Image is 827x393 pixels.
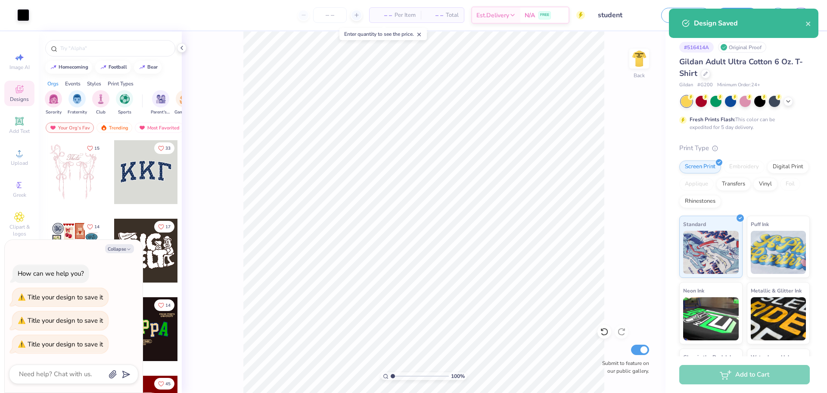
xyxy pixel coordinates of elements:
[165,146,171,151] span: 33
[46,109,62,116] span: Sorority
[154,299,174,311] button: Like
[100,125,107,131] img: trending.gif
[96,109,106,116] span: Club
[65,80,81,88] div: Events
[109,65,127,69] div: football
[13,192,26,198] span: Greek
[154,221,174,233] button: Like
[540,12,549,18] span: FREE
[753,178,777,191] div: Vinyl
[426,11,443,20] span: – –
[154,142,174,154] button: Like
[108,80,134,88] div: Print Types
[9,64,30,71] span: Image AI
[697,82,713,89] span: # G200
[47,80,59,88] div: Orgs
[451,372,465,380] span: 100 %
[679,178,714,191] div: Applique
[45,90,62,116] button: filter button
[525,11,535,20] span: N/A
[395,11,416,20] span: Per Item
[679,143,810,153] div: Print Type
[28,340,103,349] div: Title your design to save it
[718,42,766,53] div: Original Proof
[476,11,509,20] span: Est. Delivery
[679,160,721,173] div: Screen Print
[313,7,347,23] input: – –
[100,65,107,70] img: trend_line.gif
[50,125,56,131] img: most_fav.gif
[151,90,171,116] button: filter button
[18,269,84,278] div: How can we help you?
[180,94,190,104] img: Game Day Image
[49,94,59,104] img: Sorority Image
[174,90,194,116] div: filter for Game Day
[690,116,735,123] strong: Fresh Prints Flash:
[767,160,809,173] div: Digital Print
[165,382,171,386] span: 45
[780,178,800,191] div: Foil
[116,90,133,116] button: filter button
[92,90,109,116] button: filter button
[165,225,171,229] span: 17
[116,90,133,116] div: filter for Sports
[118,109,131,116] span: Sports
[694,18,805,28] div: Design Saved
[68,90,87,116] div: filter for Fraternity
[83,142,103,154] button: Like
[679,42,714,53] div: # 516414A
[68,90,87,116] button: filter button
[59,65,88,69] div: homecoming
[751,352,790,362] span: Water based Ink
[68,109,87,116] span: Fraternity
[679,195,721,208] div: Rhinestones
[154,378,174,390] button: Like
[751,231,806,274] img: Puff Ink
[87,80,101,88] div: Styles
[717,82,760,89] span: Minimum Order: 24 +
[134,61,162,74] button: bear
[147,65,158,69] div: bear
[751,297,806,340] img: Metallic & Glitter Ink
[165,303,171,308] span: 14
[156,94,166,104] img: Parent's Weekend Image
[634,72,645,79] div: Back
[151,90,171,116] div: filter for Parent's Weekend
[135,123,183,133] div: Most Favorited
[683,220,706,229] span: Standard
[375,11,392,20] span: – –
[94,146,99,151] span: 15
[151,109,171,116] span: Parent's Weekend
[96,123,132,133] div: Trending
[28,293,103,302] div: Title your design to save it
[45,61,92,74] button: homecoming
[46,123,94,133] div: Your Org's Fav
[139,65,146,70] img: trend_line.gif
[28,316,103,325] div: Title your design to save it
[83,221,103,233] button: Like
[92,90,109,116] div: filter for Club
[661,8,710,23] button: Save as
[591,6,655,24] input: Untitled Design
[597,359,649,375] label: Submit to feature on our public gallery.
[95,61,131,74] button: football
[683,286,704,295] span: Neon Ink
[174,109,194,116] span: Game Day
[96,94,106,104] img: Club Image
[45,90,62,116] div: filter for Sorority
[751,220,769,229] span: Puff Ink
[683,297,739,340] img: Neon Ink
[683,352,732,362] span: Glow in the Dark Ink
[446,11,459,20] span: Total
[724,160,765,173] div: Embroidery
[4,223,34,237] span: Clipart & logos
[11,160,28,167] span: Upload
[716,178,751,191] div: Transfers
[751,286,802,295] span: Metallic & Glitter Ink
[9,128,30,135] span: Add Text
[105,244,134,253] button: Collapse
[10,96,29,103] span: Designs
[59,44,170,53] input: Try "Alpha"
[120,94,130,104] img: Sports Image
[139,125,146,131] img: most_fav.gif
